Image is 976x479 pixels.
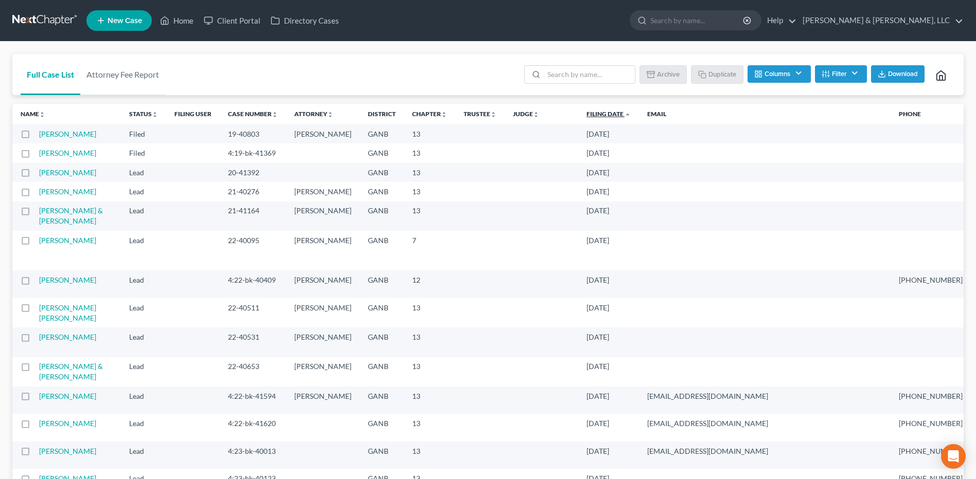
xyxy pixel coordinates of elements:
a: Case Numberunfold_more [228,110,278,118]
input: Search by name... [650,11,744,30]
a: [PERSON_NAME] & [PERSON_NAME] [39,206,103,225]
th: Filing User [166,104,220,124]
td: GANB [360,143,404,162]
td: 19-40803 [220,124,286,143]
td: 22-40531 [220,327,286,357]
td: [DATE] [578,143,639,162]
pre: [EMAIL_ADDRESS][DOMAIN_NAME] [647,391,882,401]
a: [PERSON_NAME] [39,236,96,245]
td: 13 [404,201,455,231]
a: [PERSON_NAME] [39,333,96,341]
td: 12 [404,270,455,298]
a: [PERSON_NAME] [39,419,96,428]
a: [PERSON_NAME] [39,275,96,284]
i: unfold_more [533,112,539,118]
td: GANB [360,441,404,469]
a: Directory Cases [265,11,344,30]
td: [PERSON_NAME] [286,386,360,414]
div: Open Intercom Messenger [941,444,966,469]
td: 22-40653 [220,357,286,386]
td: 13 [404,182,455,201]
a: Attorneyunfold_more [294,110,333,118]
td: [DATE] [578,231,639,270]
td: [DATE] [578,357,639,386]
td: Lead [121,231,166,270]
a: [PERSON_NAME] [39,130,96,138]
td: Lead [121,327,166,357]
i: expand_less [625,112,631,118]
a: Client Portal [199,11,265,30]
pre: [PHONE_NUMBER] [899,391,963,401]
td: 13 [404,298,455,327]
td: Filed [121,124,166,143]
td: Filed [121,143,166,162]
i: unfold_more [39,112,45,118]
pre: [EMAIL_ADDRESS][DOMAIN_NAME] [647,446,882,456]
td: 4:22-bk-41620 [220,414,286,441]
td: 21-40276 [220,182,286,201]
a: Filing Date expand_less [587,110,631,118]
i: unfold_more [441,112,447,118]
td: [DATE] [578,124,639,143]
a: [PERSON_NAME] [PERSON_NAME] [39,303,96,322]
td: GANB [360,124,404,143]
td: GANB [360,357,404,386]
td: Lead [121,357,166,386]
a: Full Case List [21,54,80,95]
td: [PERSON_NAME] [286,270,360,298]
td: 21-41164 [220,201,286,231]
pre: [PHONE_NUMBER] [899,418,963,429]
td: [DATE] [578,327,639,357]
td: GANB [360,386,404,414]
td: GANB [360,163,404,182]
span: Download [888,70,918,78]
span: New Case [108,17,142,25]
td: GANB [360,270,404,298]
i: unfold_more [152,112,158,118]
button: Filter [815,65,867,83]
td: 13 [404,357,455,386]
td: 13 [404,124,455,143]
a: [PERSON_NAME] [39,149,96,157]
pre: [EMAIL_ADDRESS][DOMAIN_NAME] [647,418,882,429]
a: Home [155,11,199,30]
td: 13 [404,163,455,182]
td: 13 [404,441,455,469]
td: Lead [121,163,166,182]
a: Trusteeunfold_more [464,110,496,118]
a: [PERSON_NAME] [39,168,96,177]
td: 13 [404,327,455,357]
a: [PERSON_NAME] [39,447,96,455]
td: [PERSON_NAME] [286,231,360,270]
a: Chapterunfold_more [412,110,447,118]
a: [PERSON_NAME] [39,392,96,400]
td: GANB [360,414,404,441]
td: [PERSON_NAME] [286,298,360,327]
td: Lead [121,182,166,201]
a: Nameunfold_more [21,110,45,118]
td: [PERSON_NAME] [286,357,360,386]
a: Statusunfold_more [129,110,158,118]
td: [DATE] [578,298,639,327]
td: [DATE] [578,182,639,201]
td: [PERSON_NAME] [286,124,360,143]
td: 13 [404,143,455,162]
td: [DATE] [578,163,639,182]
td: [DATE] [578,414,639,441]
th: Phone [891,104,971,124]
td: 7 [404,231,455,270]
a: Judgeunfold_more [513,110,539,118]
td: Lead [121,441,166,469]
td: GANB [360,201,404,231]
pre: [PHONE_NUMBER] [899,446,963,456]
td: 13 [404,386,455,414]
td: Lead [121,270,166,298]
td: Lead [121,414,166,441]
a: Help [762,11,796,30]
th: District [360,104,404,124]
td: [DATE] [578,441,639,469]
td: 22-40095 [220,231,286,270]
pre: [PHONE_NUMBER] [899,275,963,285]
a: [PERSON_NAME] & [PERSON_NAME], LLC [797,11,963,30]
td: 4:23-bk-40013 [220,441,286,469]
